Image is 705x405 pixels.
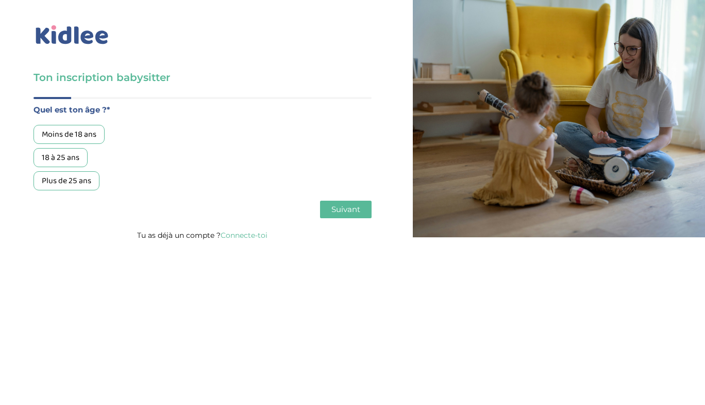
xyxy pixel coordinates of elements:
h3: Ton inscription babysitter [33,70,372,85]
button: Précédent [33,201,82,218]
span: Suivant [331,204,360,214]
p: Tu as déjà un compte ? [33,229,372,242]
label: Quel est ton âge ?* [33,103,372,117]
div: Moins de 18 ans [33,125,105,144]
img: logo_kidlee_bleu [33,23,111,47]
div: 18 à 25 ans [33,148,88,167]
div: Plus de 25 ans [33,171,99,190]
a: Connecte-toi [221,231,267,240]
button: Suivant [320,201,372,218]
